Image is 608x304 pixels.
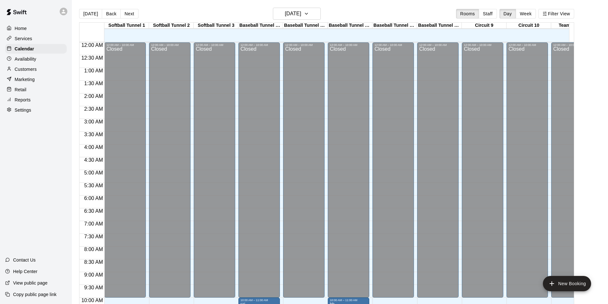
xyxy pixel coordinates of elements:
[15,35,32,42] p: Services
[79,9,102,19] button: [DATE]
[507,42,548,298] div: 12:00 AM – 10:00 AM: Closed
[374,47,412,300] div: Closed
[553,47,591,300] div: Closed
[83,93,105,99] span: 2:00 AM
[83,170,105,175] span: 5:00 AM
[240,43,278,47] div: 12:00 AM – 10:00 AM
[464,43,501,47] div: 12:00 AM – 10:00 AM
[462,23,507,29] div: Circuit 9
[80,55,105,61] span: 12:30 AM
[5,64,67,74] a: Customers
[330,43,367,47] div: 12:00 AM – 10:00 AM
[15,46,34,52] p: Calendar
[15,107,31,113] p: Settings
[83,247,105,252] span: 8:00 AM
[285,43,323,47] div: 12:00 AM – 10:00 AM
[464,47,501,300] div: Closed
[240,47,278,300] div: Closed
[83,234,105,239] span: 7:30 AM
[83,272,105,278] span: 9:00 AM
[13,257,36,263] p: Contact Us
[104,23,149,29] div: Softball Tunnel 1
[83,183,105,188] span: 5:30 AM
[516,9,536,19] button: Week
[80,298,105,303] span: 10:00 AM
[328,42,369,298] div: 12:00 AM – 10:00 AM: Closed
[328,23,372,29] div: Baseball Tunnel 6 (Machine)
[553,43,591,47] div: 12:00 AM – 10:00 AM
[15,97,31,103] p: Reports
[508,47,546,300] div: Closed
[15,25,27,32] p: Home
[104,42,146,298] div: 12:00 AM – 10:00 AM: Closed
[102,9,121,19] button: Back
[83,119,105,124] span: 3:00 AM
[15,76,35,83] p: Marketing
[80,42,105,48] span: 12:00 AM
[149,42,191,298] div: 12:00 AM – 10:00 AM: Closed
[15,86,26,93] p: Retail
[479,9,497,19] button: Staff
[499,9,516,19] button: Day
[508,43,546,47] div: 12:00 AM – 10:00 AM
[419,43,457,47] div: 12:00 AM – 10:00 AM
[238,42,280,298] div: 12:00 AM – 10:00 AM: Closed
[151,43,189,47] div: 12:00 AM – 10:00 AM
[120,9,138,19] button: Next
[5,95,67,105] a: Reports
[283,23,328,29] div: Baseball Tunnel 5 (Machine)
[538,9,574,19] button: Filter View
[5,85,67,94] a: Retail
[13,268,37,275] p: Help Center
[5,24,67,33] a: Home
[83,132,105,137] span: 3:30 AM
[83,68,105,73] span: 1:00 AM
[83,145,105,150] span: 4:00 AM
[106,43,144,47] div: 12:00 AM – 10:00 AM
[330,47,367,300] div: Closed
[83,157,105,163] span: 4:30 AM
[456,9,479,19] button: Rooms
[5,44,67,54] a: Calendar
[551,23,596,29] div: Team Room 1
[462,42,503,298] div: 12:00 AM – 10:00 AM: Closed
[5,75,67,84] a: Marketing
[283,42,325,298] div: 12:00 AM – 10:00 AM: Closed
[106,47,144,300] div: Closed
[194,23,238,29] div: Softball Tunnel 3
[5,54,67,64] a: Availability
[15,66,37,72] p: Customers
[196,47,233,300] div: Closed
[417,23,462,29] div: Baseball Tunnel 8 (Mound)
[543,276,591,291] button: add
[285,9,301,18] h6: [DATE]
[507,23,551,29] div: Circuit 10
[83,106,105,112] span: 2:30 AM
[374,43,412,47] div: 12:00 AM – 10:00 AM
[5,105,67,115] a: Settings
[151,47,189,300] div: Closed
[417,42,459,298] div: 12:00 AM – 10:00 AM: Closed
[83,259,105,265] span: 8:30 AM
[196,43,233,47] div: 12:00 AM – 10:00 AM
[83,196,105,201] span: 6:00 AM
[149,23,194,29] div: Softball Tunnel 2
[372,42,414,298] div: 12:00 AM – 10:00 AM: Closed
[5,34,67,43] a: Services
[83,208,105,214] span: 6:30 AM
[372,23,417,29] div: Baseball Tunnel 7 (Mound/Machine)
[240,299,278,302] div: 10:00 AM – 11:00 AM
[13,291,56,298] p: Copy public page link
[273,8,321,20] button: [DATE]
[83,285,105,290] span: 9:30 AM
[83,81,105,86] span: 1:30 AM
[419,47,457,300] div: Closed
